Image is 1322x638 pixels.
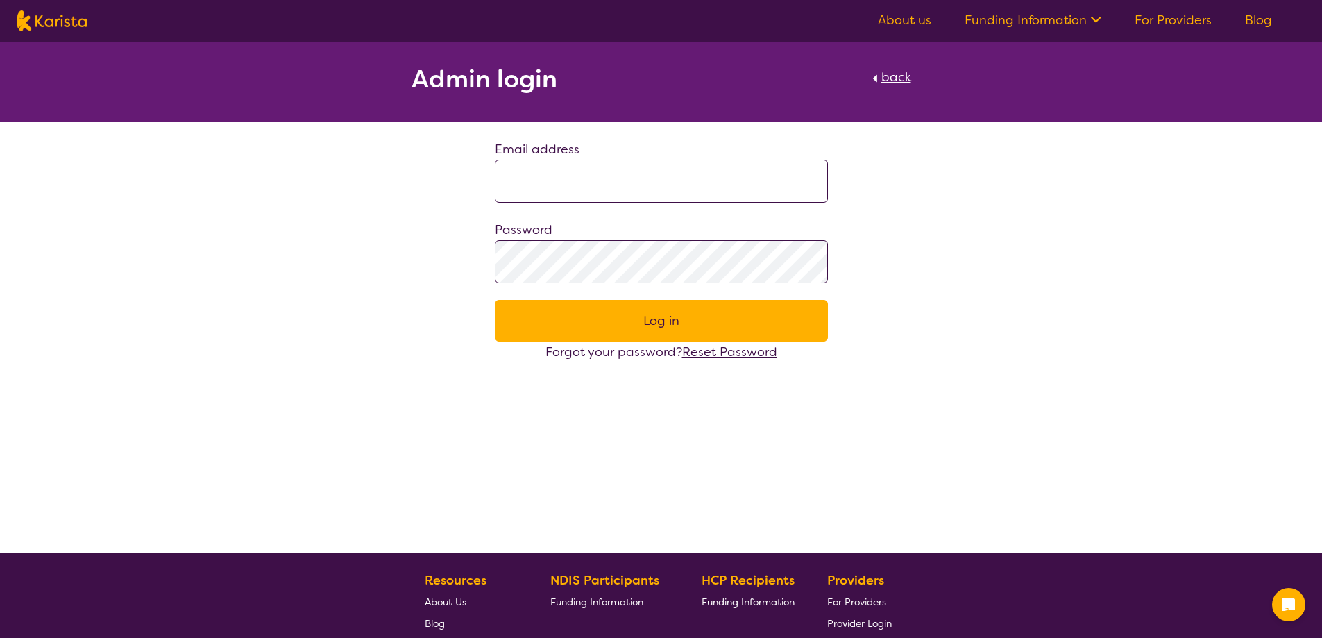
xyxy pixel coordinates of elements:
[425,617,445,630] span: Blog
[412,67,557,92] h2: Admin login
[827,591,892,612] a: For Providers
[495,141,579,158] label: Email address
[965,12,1101,28] a: Funding Information
[827,596,886,608] span: For Providers
[495,342,828,362] div: Forgot your password?
[881,69,911,85] span: back
[550,596,643,608] span: Funding Information
[827,572,884,589] b: Providers
[682,344,777,360] a: Reset Password
[425,612,518,634] a: Blog
[495,300,828,342] button: Log in
[425,572,486,589] b: Resources
[702,572,795,589] b: HCP Recipients
[1245,12,1272,28] a: Blog
[827,612,892,634] a: Provider Login
[550,572,659,589] b: NDIS Participants
[17,10,87,31] img: Karista logo
[878,12,931,28] a: About us
[425,591,518,612] a: About Us
[550,591,670,612] a: Funding Information
[1135,12,1212,28] a: For Providers
[869,67,911,97] a: back
[702,596,795,608] span: Funding Information
[702,591,795,612] a: Funding Information
[495,221,552,238] label: Password
[827,617,892,630] span: Provider Login
[425,596,466,608] span: About Us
